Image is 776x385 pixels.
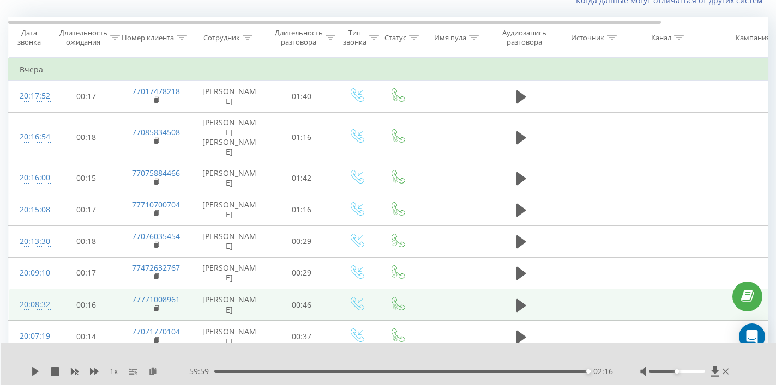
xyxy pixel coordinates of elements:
[268,81,336,112] td: 01:40
[52,194,121,225] td: 00:17
[20,326,41,347] div: 20:07:19
[268,289,336,321] td: 00:46
[651,33,671,42] div: Канал
[191,194,268,225] td: [PERSON_NAME]
[132,262,180,273] a: 77472632767
[52,257,121,289] td: 00:17
[736,33,770,42] div: Кампания
[52,162,121,194] td: 00:15
[20,262,41,284] div: 20:09:10
[52,321,121,352] td: 00:14
[498,28,551,47] div: Аудиозапись разговора
[20,167,41,188] div: 20:16:00
[434,33,466,42] div: Имя пула
[675,369,679,374] div: Accessibility label
[343,28,366,47] div: Тип звонка
[191,162,268,194] td: [PERSON_NAME]
[132,199,180,210] a: 77710700704
[586,369,591,374] div: Accessibility label
[384,33,406,42] div: Статус
[132,86,180,96] a: 77017478218
[9,28,49,47] div: Дата звонка
[191,81,268,112] td: [PERSON_NAME]
[132,326,180,337] a: 77071770104
[122,33,174,42] div: Номер клиента
[52,289,121,321] td: 00:16
[20,126,41,148] div: 20:16:54
[268,194,336,225] td: 01:16
[20,85,41,107] div: 20:17:52
[52,112,121,162] td: 00:18
[203,33,240,42] div: Сотрудник
[191,257,268,289] td: [PERSON_NAME]
[189,366,214,377] span: 59:59
[191,321,268,352] td: [PERSON_NAME]
[739,323,765,350] div: Open Intercom Messenger
[20,199,41,221] div: 20:15:08
[191,289,268,321] td: [PERSON_NAME]
[132,168,180,178] a: 77075884466
[191,112,268,162] td: [PERSON_NAME] [PERSON_NAME]
[59,28,107,47] div: Длительность ожидания
[593,366,613,377] span: 02:16
[268,257,336,289] td: 00:29
[268,225,336,257] td: 00:29
[571,33,604,42] div: Источник
[132,231,180,241] a: 77076035454
[268,112,336,162] td: 01:16
[268,321,336,352] td: 00:37
[20,231,41,252] div: 20:13:30
[52,81,121,112] td: 00:17
[132,127,180,137] a: 77085834508
[191,225,268,257] td: [PERSON_NAME]
[20,294,41,315] div: 20:08:32
[268,162,336,194] td: 01:42
[275,28,323,47] div: Длительность разговора
[110,366,118,377] span: 1 x
[132,294,180,304] a: 77771008961
[52,225,121,257] td: 00:18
